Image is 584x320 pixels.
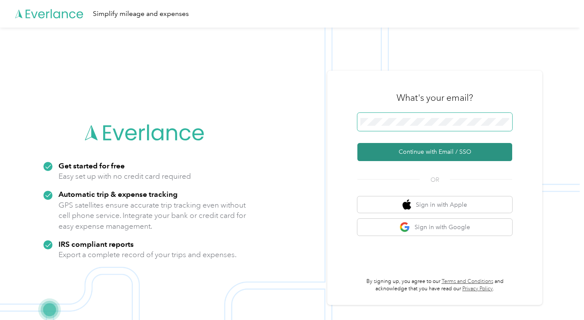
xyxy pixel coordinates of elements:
span: OR [420,175,450,184]
strong: IRS compliant reports [58,239,134,249]
button: google logoSign in with Google [357,219,512,236]
a: Privacy Policy [462,286,493,292]
img: apple logo [403,199,411,210]
strong: Get started for free [58,161,125,170]
strong: Automatic trip & expense tracking [58,190,178,199]
h3: What's your email? [397,92,473,104]
button: apple logoSign in with Apple [357,196,512,213]
div: Simplify mileage and expenses [93,9,189,19]
p: GPS satellites ensure accurate trip tracking even without cell phone service. Integrate your bank... [58,200,246,232]
p: Easy set up with no credit card required [58,171,191,182]
button: Continue with Email / SSO [357,143,512,161]
a: Terms and Conditions [442,278,493,285]
p: Export a complete record of your trips and expenses. [58,249,237,260]
img: google logo [400,222,410,233]
p: By signing up, you agree to our and acknowledge that you have read our . [357,278,512,293]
